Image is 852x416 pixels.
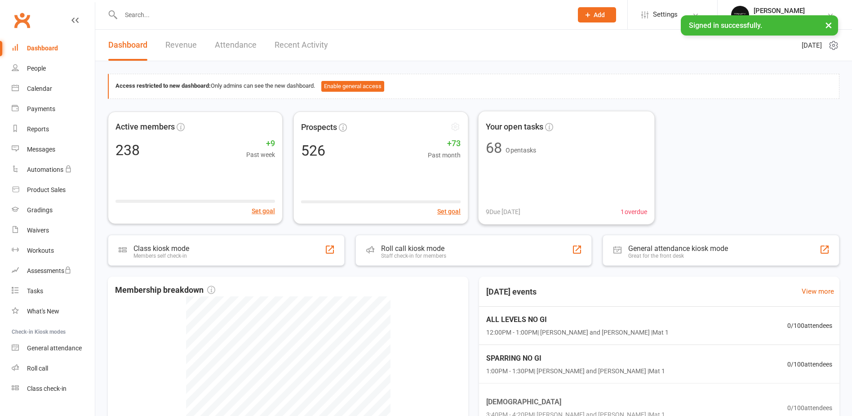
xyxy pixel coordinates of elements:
span: 0 / 100 attendees [787,359,832,369]
span: Active members [115,121,175,134]
div: 68 [486,140,502,155]
div: Staff check-in for members [381,253,446,259]
a: Calendar [12,79,95,99]
span: ALL LEVELS NO GI [486,314,669,326]
span: +9 [246,137,275,150]
strong: Access restricted to new dashboard: [115,82,211,89]
span: Past month [428,150,461,160]
span: 12:00PM - 1:00PM | [PERSON_NAME] and [PERSON_NAME] | Mat 1 [486,327,669,337]
a: People [12,58,95,79]
img: thumb_image1712106278.png [731,6,749,24]
a: View more [802,286,834,297]
div: Members self check-in [133,253,189,259]
a: Dashboard [12,38,95,58]
a: Roll call [12,358,95,379]
a: Reports [12,119,95,139]
div: Tasks [27,287,43,295]
div: Calendar [27,85,52,92]
span: 0 / 100 attendees [787,321,832,331]
span: 1 overdue [621,206,647,217]
span: 0 / 100 attendees [787,403,832,413]
a: Tasks [12,281,95,301]
a: General attendance kiosk mode [12,338,95,358]
a: Payments [12,99,95,119]
span: Signed in successfully. [689,21,762,30]
div: Roll call kiosk mode [381,244,446,253]
a: Automations [12,160,95,180]
a: Workouts [12,241,95,261]
div: Product Sales [27,186,66,193]
div: Roll call [27,365,48,372]
div: Trinity BJJ Pty Ltd [754,15,805,23]
span: SPARRING NO GI [486,353,665,364]
a: Clubworx [11,9,33,31]
div: 238 [115,143,140,157]
div: Class check-in [27,385,67,392]
a: Gradings [12,200,95,220]
div: Great for the front desk [628,253,728,259]
div: General attendance [27,344,82,352]
div: Workouts [27,247,54,254]
button: Add [578,7,616,22]
div: Reports [27,125,49,133]
a: Product Sales [12,180,95,200]
button: Enable general access [321,81,384,92]
div: Payments [27,105,55,112]
a: Assessments [12,261,95,281]
div: [PERSON_NAME] [754,7,805,15]
span: +73 [428,137,461,150]
div: 526 [301,143,325,157]
a: Waivers [12,220,95,241]
span: Past week [246,150,275,160]
div: Messages [27,146,55,153]
span: 1:00PM - 1:30PM | [PERSON_NAME] and [PERSON_NAME] | Mat 1 [486,366,665,376]
div: People [27,65,46,72]
span: [DEMOGRAPHIC_DATA] [486,397,665,408]
span: Add [594,11,605,18]
div: Assessments [27,267,71,274]
button: Set goal [437,206,461,216]
input: Search... [118,9,566,21]
a: Recent Activity [275,30,328,61]
span: 9 Due [DATE] [486,206,520,217]
h3: [DATE] events [479,284,544,300]
div: Dashboard [27,45,58,52]
div: Waivers [27,227,49,234]
a: Messages [12,139,95,160]
div: What's New [27,308,59,315]
span: Membership breakdown [115,284,215,297]
div: Class kiosk mode [133,244,189,253]
a: Attendance [215,30,257,61]
span: Settings [653,4,678,25]
a: Class kiosk mode [12,379,95,399]
div: General attendance kiosk mode [628,244,728,253]
div: Gradings [27,206,53,214]
a: What's New [12,301,95,322]
button: Set goal [252,206,275,216]
span: Open tasks [506,146,536,153]
span: Your open tasks [486,120,543,133]
span: [DATE] [802,40,822,51]
span: Prospects [301,121,337,134]
div: Automations [27,166,63,173]
a: Dashboard [108,30,147,61]
a: Revenue [165,30,197,61]
button: × [821,15,837,35]
div: Only admins can see the new dashboard. [115,81,832,92]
